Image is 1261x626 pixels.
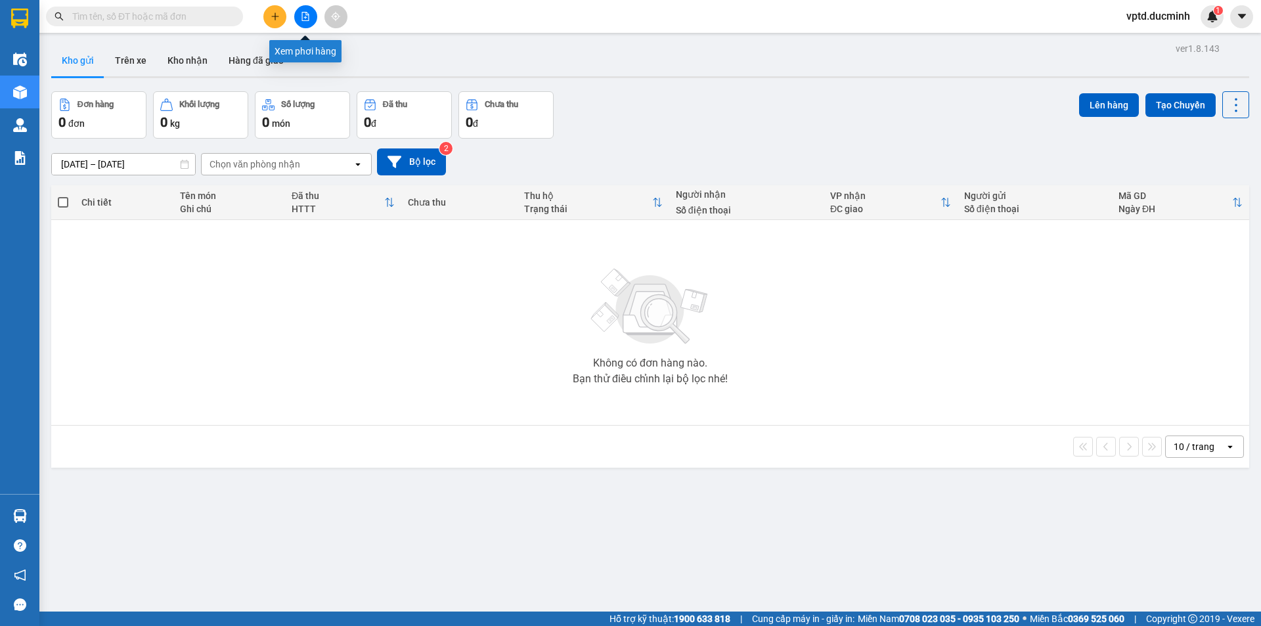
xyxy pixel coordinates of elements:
div: Trạng thái [524,204,652,214]
img: svg+xml;base64,PHN2ZyBjbGFzcz0ibGlzdC1wbHVnX19zdmciIHhtbG5zPSJodHRwOi8vd3d3LnczLm9yZy8yMDAwL3N2Zy... [585,261,716,353]
span: 0 [160,114,167,130]
button: Số lượng0món [255,91,350,139]
button: Bộ lọc [377,148,446,175]
span: 1 [1216,6,1220,15]
button: Tạo Chuyến [1145,93,1216,117]
sup: 2 [439,142,453,155]
img: warehouse-icon [13,85,27,99]
button: Kho gửi [51,45,104,76]
input: Select a date range. [52,154,195,175]
img: warehouse-icon [13,53,27,66]
span: Cung cấp máy in - giấy in: [752,612,854,626]
img: warehouse-icon [13,118,27,132]
div: Số điện thoại [964,204,1105,214]
span: plus [271,12,280,21]
span: Miền Nam [858,612,1019,626]
strong: 0708 023 035 - 0935 103 250 [899,614,1019,624]
div: Bạn thử điều chỉnh lại bộ lọc nhé! [573,374,728,384]
span: search [55,12,64,21]
span: ⚪️ [1023,616,1027,621]
div: Ghi chú [180,204,278,214]
button: Khối lượng0kg [153,91,248,139]
div: ĐC giao [830,204,940,214]
span: đơn [68,118,85,129]
div: Không có đơn hàng nào. [593,358,707,369]
span: món [272,118,290,129]
div: HTTT [292,204,384,214]
strong: 1900 633 818 [674,614,730,624]
div: Chi tiết [81,197,167,208]
span: Miền Bắc [1030,612,1124,626]
button: Hàng đã giao [218,45,294,76]
div: Tên món [180,190,278,201]
sup: 1 [1214,6,1223,15]
img: icon-new-feature [1206,11,1218,22]
button: Đơn hàng0đơn [51,91,146,139]
div: Người nhận [676,189,817,200]
button: caret-down [1230,5,1253,28]
div: Xem phơi hàng [269,40,342,62]
span: copyright [1188,614,1197,623]
div: Khối lượng [179,100,219,109]
span: aim [331,12,340,21]
div: Chưa thu [485,100,518,109]
input: Tìm tên, số ĐT hoặc mã đơn [72,9,227,24]
span: vptd.ducminh [1116,8,1201,24]
div: 10 / trang [1174,440,1214,453]
svg: open [1225,441,1235,452]
button: file-add [294,5,317,28]
div: Người gửi [964,190,1105,201]
span: 0 [262,114,269,130]
div: Ngày ĐH [1118,204,1232,214]
span: file-add [301,12,310,21]
button: Đã thu0đ [357,91,452,139]
div: Mã GD [1118,190,1232,201]
span: Hỗ trợ kỹ thuật: [609,612,730,626]
th: Toggle SortBy [518,185,669,220]
th: Toggle SortBy [824,185,958,220]
span: | [740,612,742,626]
div: Thu hộ [524,190,652,201]
img: logo-vxr [11,9,28,28]
th: Toggle SortBy [285,185,401,220]
div: Số điện thoại [676,205,817,215]
div: Số lượng [281,100,315,109]
span: notification [14,569,26,581]
div: Chọn văn phòng nhận [210,158,300,171]
svg: open [353,159,363,169]
button: Lên hàng [1079,93,1139,117]
span: đ [473,118,478,129]
th: Toggle SortBy [1112,185,1249,220]
button: aim [324,5,347,28]
img: solution-icon [13,151,27,165]
span: 0 [466,114,473,130]
div: Đã thu [292,190,384,201]
button: Trên xe [104,45,157,76]
button: Kho nhận [157,45,218,76]
span: question-circle [14,539,26,552]
span: 0 [364,114,371,130]
div: Chưa thu [408,197,511,208]
div: Đã thu [383,100,407,109]
span: kg [170,118,180,129]
strong: 0369 525 060 [1068,614,1124,624]
button: Chưa thu0đ [458,91,554,139]
div: Đơn hàng [77,100,114,109]
img: warehouse-icon [13,509,27,523]
span: | [1134,612,1136,626]
span: message [14,598,26,611]
span: 0 [58,114,66,130]
div: VP nhận [830,190,940,201]
div: ver 1.8.143 [1176,41,1220,56]
span: caret-down [1236,11,1248,22]
span: đ [371,118,376,129]
button: plus [263,5,286,28]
